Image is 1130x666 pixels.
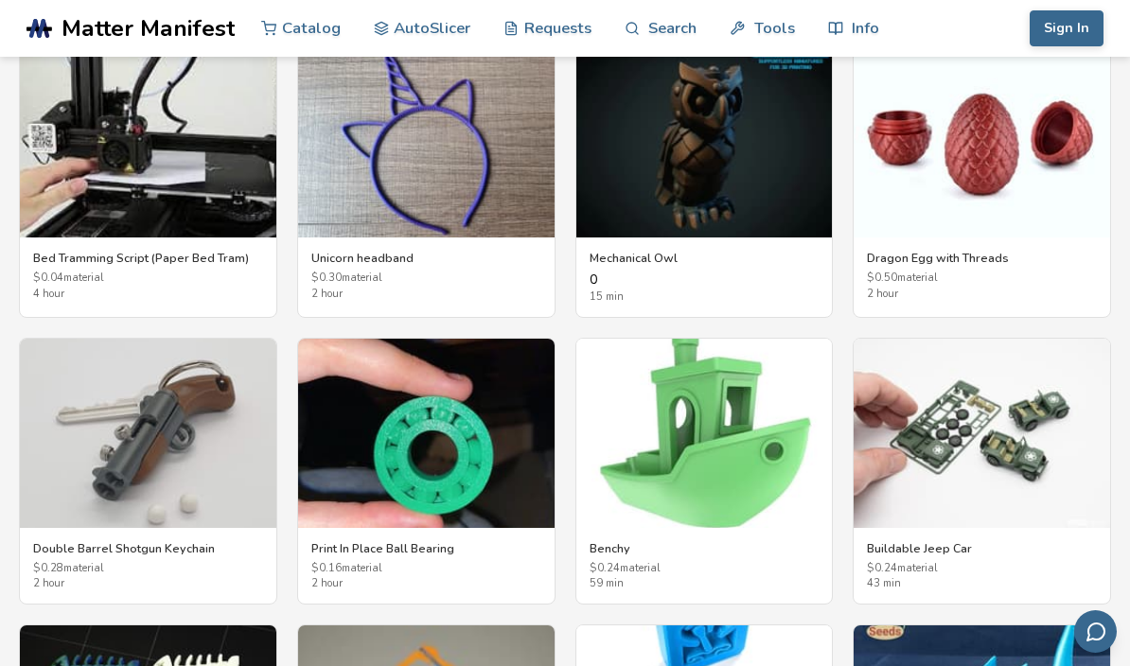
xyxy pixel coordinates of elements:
img: Bed Tramming Script (Paper Bed Tram) [20,48,276,237]
span: 59 min [590,578,820,590]
a: Mechanical OwlMechanical Owl015 min [575,47,834,318]
img: Double Barrel Shotgun Keychain [20,339,276,528]
span: 2 hour [311,289,541,301]
span: 2 hour [33,578,263,590]
img: Unicorn headband [298,48,555,237]
h3: Dragon Egg with Threads [867,251,1097,266]
a: Buildable Jeep CarBuildable Jeep Car$0.24material43 min [853,338,1111,605]
a: Print In Place Ball BearingPrint In Place Ball Bearing$0.16material2 hour [297,338,556,605]
span: $ 0.28 material [33,563,263,575]
button: Send feedback via email [1074,610,1117,653]
h3: Benchy [590,541,820,556]
img: Mechanical Owl [576,48,833,237]
img: Benchy [576,339,833,528]
h3: Double Barrel Shotgun Keychain [33,541,263,556]
span: 2 hour [867,289,1097,301]
h3: Mechanical Owl [590,251,820,266]
span: $ 0.30 material [311,272,541,285]
img: Print In Place Ball Bearing [298,339,555,528]
span: $ 0.16 material [311,563,541,575]
span: 2 hour [311,578,541,590]
h3: Buildable Jeep Car [867,541,1097,556]
a: BenchyBenchy$0.24material59 min [575,338,834,605]
span: 15 min [590,291,820,304]
img: Buildable Jeep Car [854,339,1110,528]
a: Dragon Egg with ThreadsDragon Egg with Threads$0.50material2 hour [853,47,1111,318]
a: Unicorn headbandUnicorn headband$0.30material2 hour [297,47,556,318]
span: $ 0.50 material [867,272,1097,285]
button: Sign In [1030,10,1104,46]
span: $ 0.24 material [867,563,1097,575]
h3: Unicorn headband [311,251,541,266]
div: 0 [590,272,820,303]
span: $ 0.24 material [590,563,820,575]
img: Dragon Egg with Threads [854,48,1110,237]
h3: Bed Tramming Script (Paper Bed Tram) [33,251,263,266]
span: Matter Manifest [62,15,235,42]
span: 4 hour [33,289,263,301]
span: $ 0.04 material [33,272,263,285]
h3: Print In Place Ball Bearing [311,541,541,556]
span: 43 min [867,578,1097,590]
a: Bed Tramming Script (Paper Bed Tram)Bed Tramming Script (Paper Bed Tram)$0.04material4 hour [19,47,277,318]
a: Double Barrel Shotgun KeychainDouble Barrel Shotgun Keychain$0.28material2 hour [19,338,277,605]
